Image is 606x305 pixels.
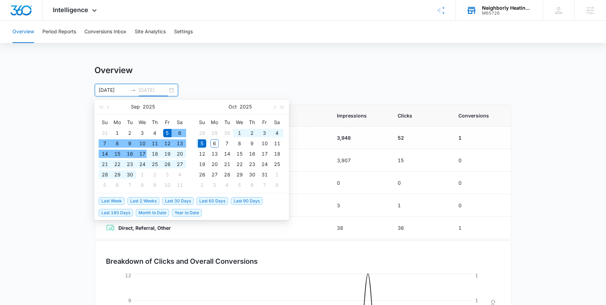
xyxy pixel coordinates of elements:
[163,150,172,158] div: 19
[221,149,233,159] td: 2025-10-14
[246,180,258,190] td: 2025-11-06
[172,209,202,217] span: Year to Date
[161,169,174,180] td: 2025-10-03
[149,149,161,159] td: 2025-09-18
[99,209,133,217] span: Last 180 Days
[136,180,149,190] td: 2025-10-08
[95,65,133,76] h1: Overview
[233,138,246,149] td: 2025-10-08
[174,138,186,149] td: 2025-09-13
[125,272,131,278] tspan: 12
[111,138,124,149] td: 2025-09-08
[149,180,161,190] td: 2025-10-09
[136,149,149,159] td: 2025-09-17
[126,171,134,179] div: 30
[99,86,128,94] input: Start date
[329,149,390,172] td: 3,907
[208,180,221,190] td: 2025-11-03
[233,159,246,169] td: 2025-10-22
[450,194,511,217] td: 0
[163,139,172,148] div: 12
[53,6,89,14] span: Intelligence
[198,139,206,148] div: 5
[198,171,206,179] div: 26
[136,169,149,180] td: 2025-10-01
[113,181,122,189] div: 6
[233,169,246,180] td: 2025-10-29
[99,128,111,138] td: 2025-08-31
[124,138,136,149] td: 2025-09-09
[235,150,244,158] div: 15
[273,160,281,168] div: 25
[198,129,206,137] div: 28
[240,100,252,114] button: 2025
[208,159,221,169] td: 2025-10-20
[138,129,147,137] div: 3
[139,86,168,94] input: End date
[198,181,206,189] div: 2
[99,180,111,190] td: 2025-10-05
[111,169,124,180] td: 2025-09-29
[223,129,231,137] div: 30
[271,169,283,180] td: 2025-11-01
[197,197,228,205] span: Last 60 Days
[248,181,256,189] div: 6
[101,139,109,148] div: 7
[223,171,231,179] div: 28
[138,181,147,189] div: 8
[13,21,34,43] button: Overview
[124,180,136,190] td: 2025-10-07
[143,100,155,114] button: 2025
[151,181,159,189] div: 9
[131,87,136,93] span: to
[113,129,122,137] div: 1
[161,138,174,149] td: 2025-09-12
[138,171,147,179] div: 1
[111,117,124,128] th: Mo
[258,159,271,169] td: 2025-10-24
[260,150,269,158] div: 17
[149,128,161,138] td: 2025-09-04
[210,171,219,179] div: 27
[273,171,281,179] div: 1
[248,129,256,137] div: 2
[196,138,208,149] td: 2025-10-05
[138,139,147,148] div: 10
[99,138,111,149] td: 2025-09-07
[161,117,174,128] th: Fr
[101,129,109,137] div: 31
[390,149,450,172] td: 15
[233,149,246,159] td: 2025-10-15
[161,128,174,138] td: 2025-09-05
[208,117,221,128] th: Mo
[248,160,256,168] div: 23
[161,159,174,169] td: 2025-09-26
[233,117,246,128] th: We
[235,181,244,189] div: 5
[163,160,172,168] div: 26
[124,149,136,159] td: 2025-09-16
[450,149,511,172] td: 0
[196,117,208,128] th: Su
[196,128,208,138] td: 2025-09-28
[151,160,159,168] div: 25
[271,180,283,190] td: 2025-11-08
[221,117,233,128] th: Tu
[273,150,281,158] div: 18
[151,171,159,179] div: 2
[329,217,390,239] td: 38
[126,160,134,168] div: 23
[273,139,281,148] div: 11
[231,197,263,205] span: Last 90 Days
[273,129,281,137] div: 4
[127,197,159,205] span: Last 2 Weeks
[176,160,184,168] div: 27
[246,117,258,128] th: Th
[99,117,111,128] th: Su
[210,139,219,148] div: 6
[233,128,246,138] td: 2025-10-01
[450,127,511,149] td: 1
[113,150,122,158] div: 15
[124,159,136,169] td: 2025-09-23
[258,138,271,149] td: 2025-10-10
